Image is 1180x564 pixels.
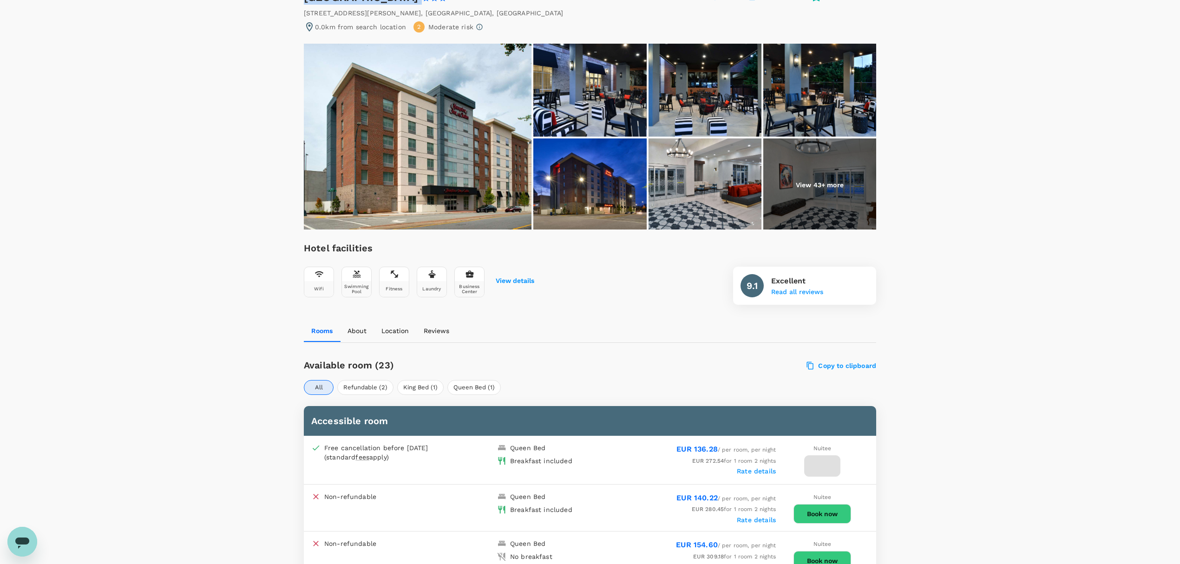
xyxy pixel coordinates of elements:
img: king-bed-icon [497,539,506,548]
p: Moderate risk [428,22,473,32]
label: Rate details [737,516,776,524]
span: EUR 154.60 [676,540,718,549]
span: fees [355,453,369,461]
div: No breakfast [510,552,552,561]
button: Read all reviews [771,289,823,296]
div: Fitness [386,286,402,291]
span: for 1 room 2 nights [693,553,776,560]
label: Rate details [737,467,776,475]
div: Laundry [422,286,441,291]
img: Exterior [304,44,531,230]
span: / per room, per night [676,446,776,453]
div: Swimming Pool [344,284,369,294]
span: EUR 272.54 [692,458,724,464]
span: Nuitee [813,494,832,500]
h6: Available room (23) [304,358,636,373]
span: EUR 136.28 [676,445,718,453]
p: View 43+ more [796,180,844,190]
div: Breakfast included [510,456,572,466]
p: Location [381,326,409,335]
img: Lobby [649,138,761,231]
button: King Bed (1) [397,380,444,395]
span: 2 [417,23,421,32]
img: king-bed-icon [497,443,506,453]
img: king-bed-icon [497,492,506,501]
button: Queen Bed (1) [447,380,501,395]
p: 0.0km from search location [315,22,406,32]
span: for 1 room 2 nights [692,506,776,512]
h6: Accessible room [311,413,869,428]
div: Queen Bed [510,443,545,453]
div: Wifi [314,286,324,291]
img: Exterior [763,44,876,137]
div: Business Center [457,284,482,294]
p: About [347,326,367,335]
div: Breakfast included [510,505,572,514]
p: Excellent [771,275,823,287]
p: Non-refundable [324,539,376,548]
span: EUR 140.22 [676,493,718,502]
div: Free cancellation before [DATE] (standard apply) [324,443,450,462]
button: View details [496,277,534,285]
span: EUR 309.18 [693,553,724,560]
span: / per room, per night [676,495,776,502]
button: Refundable (2) [337,380,393,395]
img: Exterior [533,44,646,137]
span: for 1 room 2 nights [692,458,776,464]
span: / per room, per night [676,542,776,549]
img: Exterior [649,44,761,137]
span: EUR 280.45 [692,506,724,512]
iframe: Button to launch messaging window [7,527,37,557]
p: Reviews [424,326,449,335]
span: Nuitee [813,445,832,452]
span: Nuitee [813,541,832,547]
div: Queen Bed [510,492,545,501]
button: All [304,380,334,395]
p: Rooms [311,326,333,335]
img: Lobby [763,138,876,231]
h6: Hotel facilities [304,241,534,256]
h6: 9.1 [747,278,758,293]
div: Queen Bed [510,539,545,548]
label: Copy to clipboard [807,361,876,370]
div: [STREET_ADDRESS][PERSON_NAME] , [GEOGRAPHIC_DATA] , [GEOGRAPHIC_DATA] [304,8,563,18]
p: Non-refundable [324,492,376,501]
img: Exterior [533,138,646,231]
button: Book now [793,504,851,524]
